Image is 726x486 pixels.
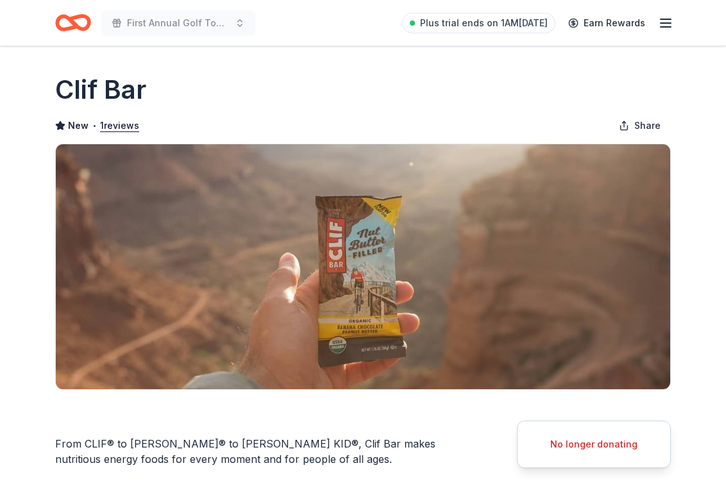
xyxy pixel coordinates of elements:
[533,437,655,452] div: No longer donating
[92,121,97,131] span: •
[127,15,230,31] span: First Annual Golf Tournament and Evening Celebration
[420,15,548,31] span: Plus trial ends on 1AM[DATE]
[55,436,455,467] div: From CLIF® to [PERSON_NAME]® to [PERSON_NAME] KID®, Clif Bar makes nutritious energy foods for ev...
[55,72,146,108] h1: Clif Bar
[634,118,661,133] span: Share
[101,10,255,36] button: First Annual Golf Tournament and Evening Celebration
[402,13,555,33] a: Plus trial ends on 1AM[DATE]
[609,113,671,138] button: Share
[68,118,89,133] span: New
[55,8,91,38] a: Home
[56,144,670,389] img: Image for Clif Bar
[561,12,653,35] a: Earn Rewards
[100,118,139,133] button: 1reviews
